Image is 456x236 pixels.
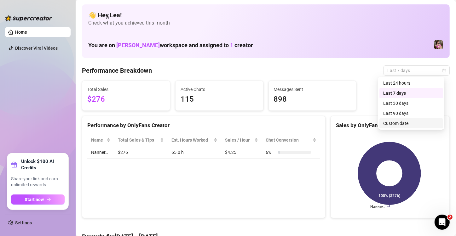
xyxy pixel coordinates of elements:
a: Settings [15,220,32,225]
h1: You are on workspace and assigned to creator [88,42,253,49]
td: 65.0 h [168,146,221,159]
a: Discover Viral Videos [15,46,58,51]
div: Last 30 days [383,100,439,107]
div: Last 7 days [379,88,443,98]
h4: Performance Breakdown [82,66,152,75]
div: Last 90 days [379,108,443,118]
span: 115 [181,93,258,105]
span: 1 [230,42,233,48]
span: arrow-right [47,197,51,202]
div: Custom date [379,118,443,128]
strong: Unlock $100 AI Credits [21,158,65,171]
button: Start nowarrow-right [11,194,65,205]
span: Share your link and earn unlimited rewards [11,176,65,188]
span: gift [11,161,17,168]
img: Nanner [434,40,443,49]
span: Total Sales & Tips [118,137,159,143]
th: Chat Conversion [262,134,320,146]
th: Name [87,134,114,146]
div: Custom date [383,120,439,127]
span: Last 7 days [387,66,446,75]
a: Home [15,30,27,35]
div: Last 24 hours [379,78,443,88]
span: Chat Conversion [266,137,311,143]
span: 6 % [266,149,276,156]
td: $276 [114,146,167,159]
div: Last 24 hours [383,80,439,87]
div: Last 7 days [383,90,439,97]
td: Nanner… [87,146,114,159]
span: calendar [442,69,446,72]
div: Sales by OnlyFans Creator [336,121,444,130]
span: Messages Sent [274,86,351,93]
div: Last 90 days [383,110,439,117]
img: logo-BBDzfeDw.svg [5,15,52,21]
th: Sales / Hour [221,134,262,146]
span: Name [91,137,105,143]
th: Total Sales & Tips [114,134,167,146]
span: 898 [274,93,351,105]
h4: 👋 Hey, Lea ! [88,11,443,20]
span: Active Chats [181,86,258,93]
div: Last 30 days [379,98,443,108]
span: Total Sales [87,86,165,93]
span: $276 [87,93,165,105]
span: Check what you achieved this month [88,20,443,26]
td: $4.25 [221,146,262,159]
span: Sales / Hour [225,137,253,143]
span: [PERSON_NAME] [116,42,160,48]
div: Performance by OnlyFans Creator [87,121,320,130]
iframe: Intercom live chat [435,215,450,230]
span: 2 [447,215,453,220]
span: Start now [25,197,44,202]
div: Est. Hours Worked [171,137,212,143]
text: Nanner… [370,205,385,209]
